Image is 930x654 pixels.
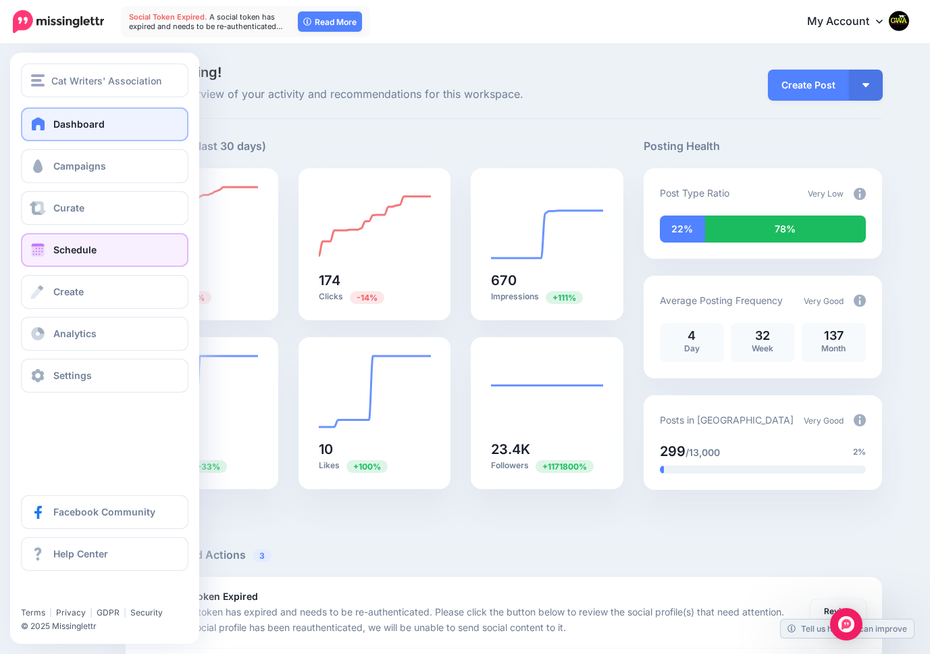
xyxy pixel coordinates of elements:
li: © 2025 Missinglettr [21,620,199,633]
span: Cat Writers' Association [51,73,161,89]
span: Campaigns [53,160,106,172]
a: Settings [21,359,188,393]
span: Help Center [53,548,108,559]
button: Cat Writers' Association [21,64,188,97]
span: Analytics [53,328,97,339]
img: info-circle-grey.png [854,295,866,307]
span: Previous period: 3 [189,460,227,473]
div: 22% of your posts in the last 30 days have been from Drip Campaigns [660,216,705,243]
span: Very Good [804,296,844,306]
p: 4 [667,330,717,342]
p: Retweets [146,459,258,472]
span: 3 [253,549,272,562]
a: Facebook Community [21,495,188,529]
p: 137 [808,330,859,342]
a: Curate [21,191,188,225]
p: A social token has expired and needs to be re-authenticated. Please click the button below to rev... [161,604,797,635]
img: info-circle-grey.png [854,188,866,200]
span: Very Low [808,188,844,199]
b: Social Token Expired [161,590,258,602]
div: 2% of your posts in the last 30 days have been from Drip Campaigns [660,466,664,474]
p: Average Posting Frequency [660,293,783,308]
h5: 670 [491,274,603,287]
h5: 23.4K [491,443,603,456]
iframe: Twitter Follow Button [21,588,126,601]
a: Help Center [21,537,188,571]
span: Week [752,343,773,353]
a: Create [21,275,188,309]
img: Missinglettr [13,10,104,33]
img: info-circle-grey.png [854,414,866,426]
span: 2% [853,445,866,459]
span: A social token has expired and needs to be re-authenticated… [129,12,283,31]
a: GDPR [97,607,120,618]
span: Curate [53,202,84,213]
a: Analytics [21,317,188,351]
a: Campaigns [21,149,188,183]
h5: 174 [319,274,431,287]
span: 299 [660,443,686,459]
a: Review [810,599,866,624]
span: Facebook Community [53,506,155,518]
span: Month [821,343,846,353]
h5: 10 [319,443,431,456]
h5: 100 [146,274,258,287]
span: | [124,607,126,618]
span: Dashboard [53,118,105,130]
h5: Posting Health [644,138,882,155]
span: Previous period: 318 [546,291,583,304]
span: Previous period: 5 [346,460,388,473]
a: Dashboard [21,107,188,141]
a: Schedule [21,233,188,267]
p: Followers [491,459,603,472]
p: Clicks [319,291,431,303]
p: 32 [738,330,788,342]
span: Create [53,286,84,297]
span: | [49,607,52,618]
div: 78% of your posts in the last 30 days were manually created (i.e. were not from Drip Campaigns or... [705,216,866,243]
p: Impressions [491,291,603,303]
a: Create Post [768,70,849,101]
a: Security [130,607,163,618]
span: Here's an overview of your activity and recommendations for this workspace. [126,86,623,103]
span: Day [684,343,700,353]
span: Settings [53,370,92,381]
p: Likes [319,459,431,472]
span: Schedule [53,244,97,255]
img: menu.png [31,74,45,86]
p: Posts in [GEOGRAPHIC_DATA] [660,412,794,428]
span: /13,000 [686,447,720,458]
h5: Recommended Actions [126,547,882,563]
span: Very Good [804,416,844,426]
h5: 4 [146,443,258,456]
img: arrow-down-white.png [862,83,869,87]
span: Social Token Expired. [129,12,207,22]
a: Read More [298,11,362,32]
span: Previous period: 203 [350,291,384,304]
p: Post Type Ratio [660,185,729,201]
a: Terms [21,607,45,618]
a: Tell us how we can improve [781,620,914,638]
a: Privacy [56,607,86,618]
p: Posts [146,291,258,303]
div: Open Intercom Messenger [830,608,862,640]
span: | [90,607,93,618]
a: My Account [794,5,910,39]
span: Previous period: 2 [536,460,594,473]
